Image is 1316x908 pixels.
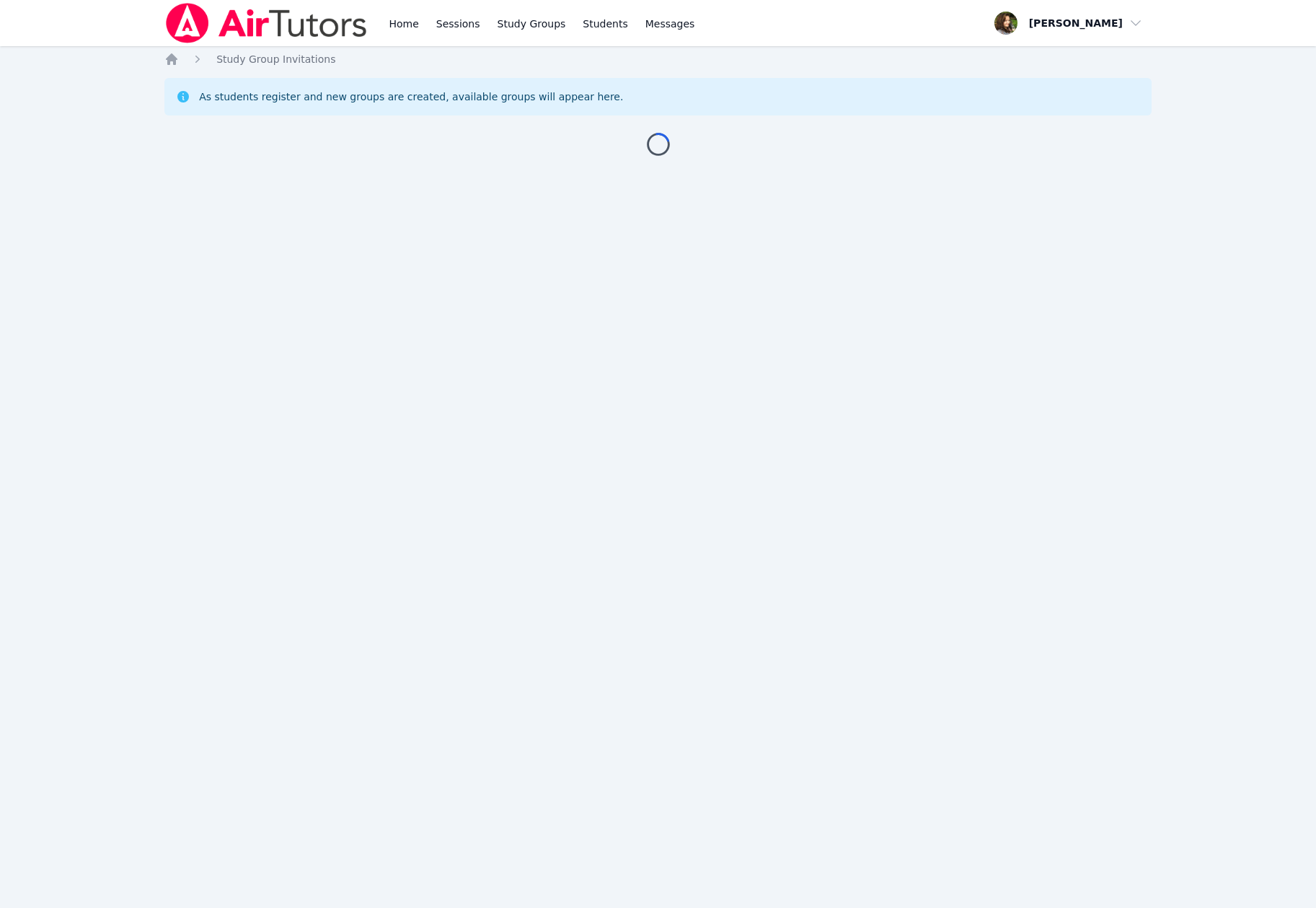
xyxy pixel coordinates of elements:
img: Air Tutors [164,3,368,43]
a: Study Group Invitations [216,52,335,66]
span: Study Group Invitations [216,53,335,65]
span: Messages [645,17,695,31]
nav: Breadcrumb [164,52,1152,66]
div: As students register and new groups are created, available groups will appear here. [199,90,623,104]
